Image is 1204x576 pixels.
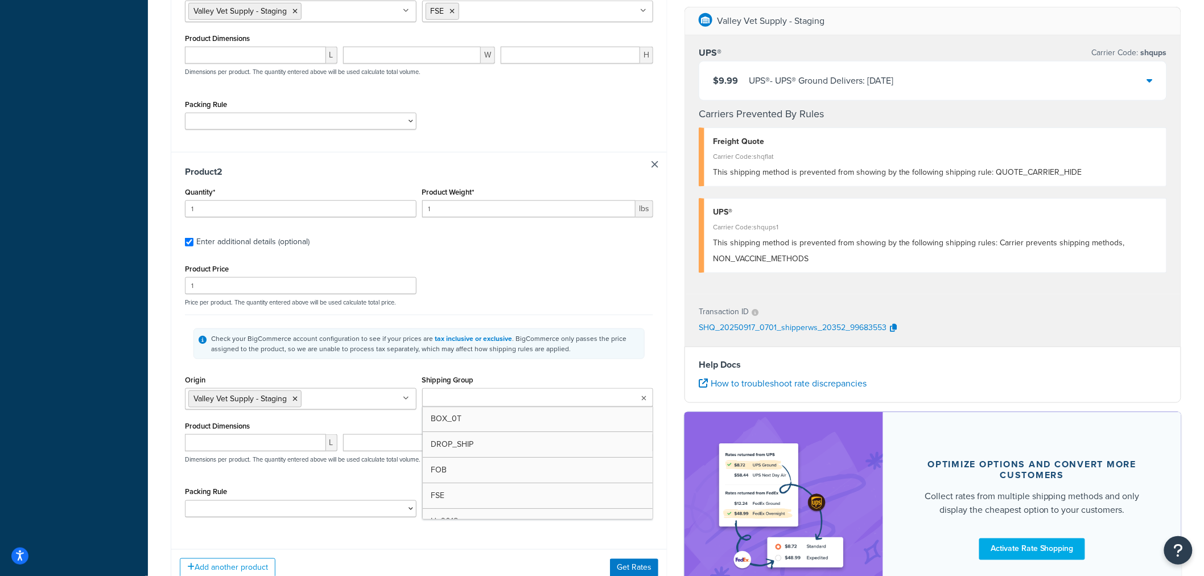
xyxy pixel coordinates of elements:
[423,509,653,534] a: H_3018
[193,393,287,405] span: Valley Vet Supply - Staging
[699,47,721,59] h3: UPS®
[185,376,205,384] label: Origin
[422,188,475,196] label: Product Weight*
[699,106,1167,122] h4: Carriers Prevented By Rules
[423,458,653,483] a: FOB
[422,200,636,217] input: 0.00
[326,47,337,64] span: L
[713,74,738,87] span: $9.99
[431,515,459,527] span: H_3018
[326,434,337,451] span: L
[652,161,658,168] a: Remove Item
[713,204,1158,220] div: UPS®
[699,358,1167,372] h4: Help Docs
[423,483,653,508] a: FSE
[713,219,1158,235] div: Carrier Code: shqups1
[713,149,1158,164] div: Carrier Code: shqflat
[713,166,1082,178] span: This shipping method is prevented from showing by the following shipping rule: QUOTE_CARRIER_HIDE
[185,34,250,43] label: Product Dimensions
[1164,536,1193,565] button: Open Resource Center
[431,438,474,450] span: DROP_SHIP
[182,455,420,463] p: Dimensions per product. The quantity entered above will be used calculate total volume.
[185,100,227,109] label: Packing Rule
[423,406,653,431] a: BOX_0T
[423,432,653,457] a: DROP_SHIP
[422,376,474,384] label: Shipping Group
[435,334,512,344] a: tax inclusive or exclusive
[431,413,462,425] span: BOX_0T
[196,234,310,250] div: Enter additional details (optional)
[185,238,193,246] input: Enter additional details (optional)
[713,237,1125,265] span: This shipping method is prevented from showing by the following shipping rules: Carrier prevents ...
[182,68,420,76] p: Dimensions per product. The quantity entered above will be used calculate total volume.
[182,298,656,306] p: Price per product. The quantity entered above will be used calculate total price.
[699,320,886,337] p: SHQ_20250917_0701_shipperws_20352_99683553
[431,464,447,476] span: FOB
[211,334,640,354] div: Check your BigCommerce account configuration to see if your prices are . BigCommerce only passes ...
[699,377,867,390] a: How to troubleshoot rate discrepancies
[749,73,893,89] div: UPS® - UPS® Ground Delivers: [DATE]
[431,5,444,17] span: FSE
[1139,47,1167,59] span: shqups
[185,200,417,217] input: 0.0
[185,265,229,273] label: Product Price
[910,459,1154,482] div: Optimize options and convert more customers
[1092,45,1167,61] p: Carrier Code:
[640,47,653,64] span: H
[431,489,445,501] span: FSE
[910,490,1154,517] div: Collect rates from multiple shipping methods and only display the cheapest option to your customers.
[185,422,250,430] label: Product Dimensions
[717,13,824,29] p: Valley Vet Supply - Staging
[481,47,495,64] span: W
[979,538,1085,560] a: Activate Rate Shopping
[193,5,287,17] span: Valley Vet Supply - Staging
[185,188,215,196] label: Quantity*
[185,166,653,178] h3: Product 2
[713,134,1158,150] div: Freight Quote
[636,200,653,217] span: lbs
[699,304,749,320] p: Transaction ID
[185,488,227,496] label: Packing Rule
